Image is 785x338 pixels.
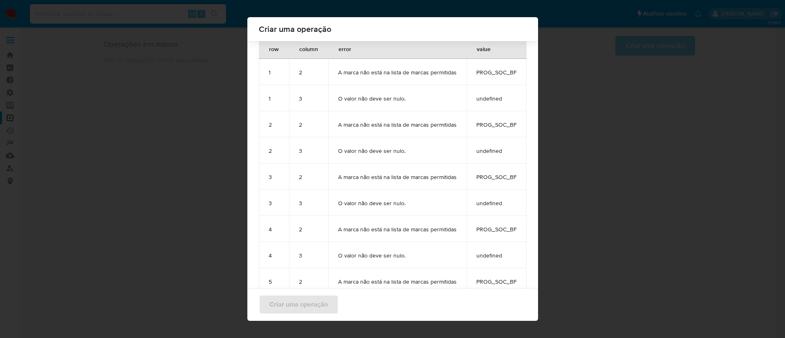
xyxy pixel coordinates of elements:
[476,226,517,233] span: PROG_SOC_BF
[467,39,500,58] div: value
[299,173,318,181] span: 2
[259,39,289,58] div: row
[299,199,318,207] span: 3
[269,199,279,207] span: 3
[338,69,457,76] span: A marca não está na lista de marcas permitidas
[338,121,457,128] span: A marca não está na lista de marcas permitidas
[299,278,318,285] span: 2
[476,147,517,154] span: undefined
[299,252,318,259] span: 3
[269,95,279,102] span: 1
[476,199,517,207] span: undefined
[269,121,279,128] span: 2
[476,252,517,259] span: undefined
[299,69,318,76] span: 2
[299,226,318,233] span: 2
[299,147,318,154] span: 3
[476,95,517,102] span: undefined
[476,69,517,76] span: PROG_SOC_BF
[338,147,457,154] span: O valor não deve ser nulo.
[259,25,527,33] span: Criar uma operação
[329,39,361,58] div: error
[338,95,457,102] span: O valor não deve ser nulo.
[476,173,517,181] span: PROG_SOC_BF
[269,69,279,76] span: 1
[269,278,279,285] span: 5
[338,226,457,233] span: A marca não está na lista de marcas permitidas
[476,278,517,285] span: PROG_SOC_BF
[269,252,279,259] span: 4
[338,173,457,181] span: A marca não está na lista de marcas permitidas
[289,39,328,58] div: column
[299,121,318,128] span: 2
[338,278,457,285] span: A marca não está na lista de marcas permitidas
[299,95,318,102] span: 3
[269,173,279,181] span: 3
[269,147,279,154] span: 2
[338,199,457,207] span: O valor não deve ser nulo.
[338,252,457,259] span: O valor não deve ser nulo.
[269,226,279,233] span: 4
[476,121,517,128] span: PROG_SOC_BF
